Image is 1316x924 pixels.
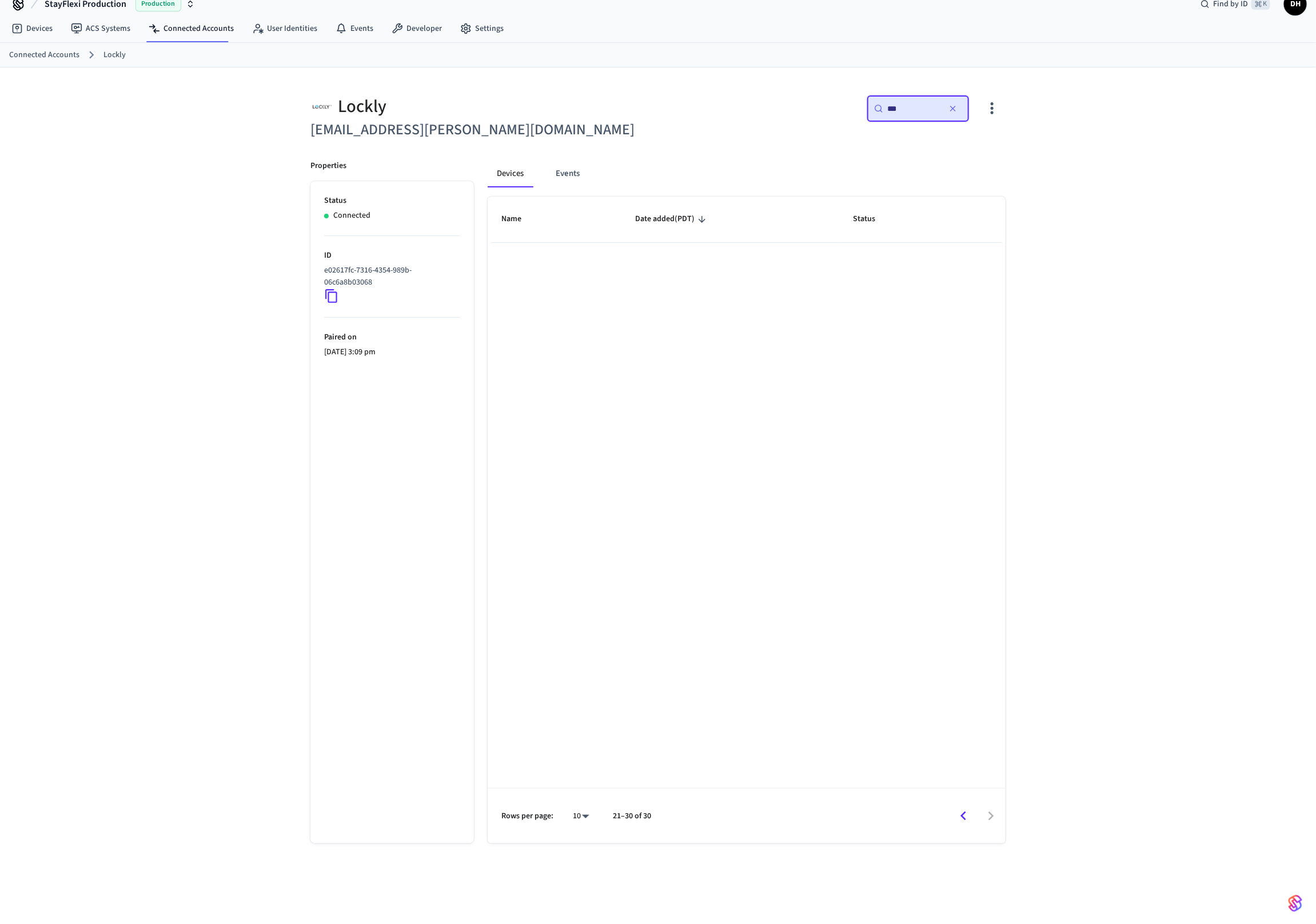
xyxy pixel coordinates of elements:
a: Devices [2,18,62,39]
p: Rows per page: [501,810,553,822]
p: e02617fc-7316-4354-989b-06c6a8b03068 [324,265,456,289]
div: connected account tabs [488,160,1006,187]
button: Events [547,160,589,187]
p: 21–30 of 30 [613,810,651,822]
p: Connected [333,210,370,222]
a: Events [326,18,382,39]
h6: [EMAIL_ADDRESS][PERSON_NAME][DOMAIN_NAME] [310,118,651,142]
a: Connected Accounts [139,18,243,39]
a: ACS Systems [62,18,139,39]
img: Lockly Logo, Square [310,95,333,118]
p: Properties [310,160,346,172]
a: User Identities [243,18,326,39]
p: Paired on [324,331,460,343]
span: Name [501,210,536,228]
p: Status [324,195,460,207]
img: SeamLogoGradient.69752ec5.svg [1289,894,1302,913]
a: Connected Accounts [9,49,79,61]
div: 10 [567,808,595,825]
a: Settings [451,18,513,39]
a: Developer [382,18,451,39]
div: Lockly [310,95,651,118]
p: [DATE] 3:09 pm [324,346,460,358]
span: Date added(PDT) [635,210,709,228]
button: Go to previous page [950,803,977,830]
button: Devices [488,160,533,187]
span: Status [854,210,891,228]
p: ID [324,250,460,262]
table: sticky table [488,197,1006,242]
a: Lockly [103,49,126,61]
